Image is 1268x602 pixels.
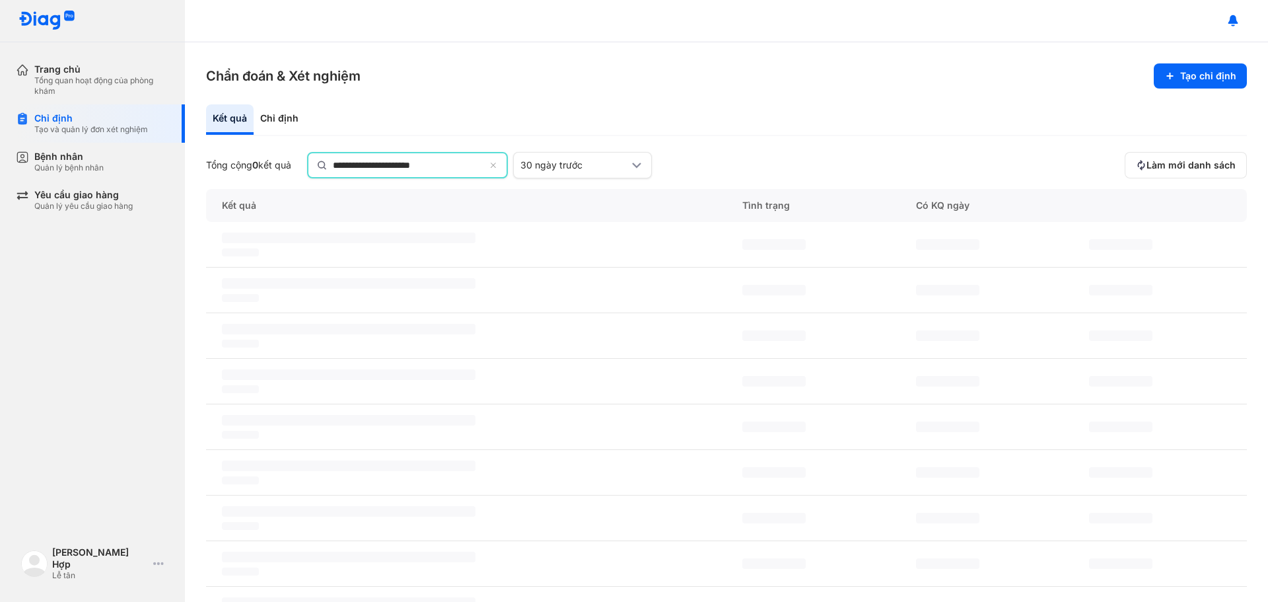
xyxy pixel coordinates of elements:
[742,376,806,387] span: ‌
[18,11,75,31] img: logo
[254,104,305,135] div: Chỉ định
[726,189,900,222] div: Tình trạng
[916,558,979,569] span: ‌
[21,550,48,577] img: logo
[520,159,629,171] div: 30 ngày trước
[222,415,475,426] span: ‌
[1146,159,1236,171] span: Làm mới danh sách
[916,330,979,341] span: ‌
[222,506,475,517] span: ‌
[916,513,979,523] span: ‌
[1089,239,1152,250] span: ‌
[916,467,979,478] span: ‌
[222,369,475,380] span: ‌
[1089,513,1152,523] span: ‌
[916,376,979,387] span: ‌
[916,285,979,295] span: ‌
[742,330,806,341] span: ‌
[222,294,259,302] span: ‌
[222,568,259,576] span: ‌
[1089,467,1152,478] span: ‌
[222,476,259,484] span: ‌
[916,422,979,432] span: ‌
[34,201,133,211] div: Quản lý yêu cầu giao hàng
[206,189,726,222] div: Kết quả
[222,340,259,348] span: ‌
[206,104,254,135] div: Kết quả
[34,151,104,163] div: Bệnh nhân
[206,67,361,85] h3: Chẩn đoán & Xét nghiệm
[742,513,806,523] span: ‌
[1089,285,1152,295] span: ‌
[1089,330,1152,341] span: ‌
[742,558,806,569] span: ‌
[222,522,259,530] span: ‌
[52,570,148,581] div: Lễ tân
[252,159,258,170] span: 0
[742,422,806,432] span: ‌
[34,163,104,173] div: Quản lý bệnh nhân
[52,546,148,570] div: [PERSON_NAME] Hợp
[1089,558,1152,569] span: ‌
[34,124,148,135] div: Tạo và quản lý đơn xét nghiệm
[222,431,259,439] span: ‌
[34,75,169,96] div: Tổng quan hoạt động của phòng khám
[916,239,979,250] span: ‌
[1089,376,1152,387] span: ‌
[222,385,259,393] span: ‌
[1154,63,1247,89] button: Tạo chỉ định
[1125,152,1247,178] button: Làm mới danh sách
[222,248,259,256] span: ‌
[34,189,133,201] div: Yêu cầu giao hàng
[222,233,475,243] span: ‌
[1089,422,1152,432] span: ‌
[222,552,475,562] span: ‌
[222,324,475,334] span: ‌
[206,159,291,171] div: Tổng cộng kết quả
[742,239,806,250] span: ‌
[742,467,806,478] span: ‌
[34,112,148,124] div: Chỉ định
[742,285,806,295] span: ‌
[34,63,169,75] div: Trang chủ
[222,461,475,471] span: ‌
[222,278,475,289] span: ‌
[900,189,1074,222] div: Có KQ ngày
